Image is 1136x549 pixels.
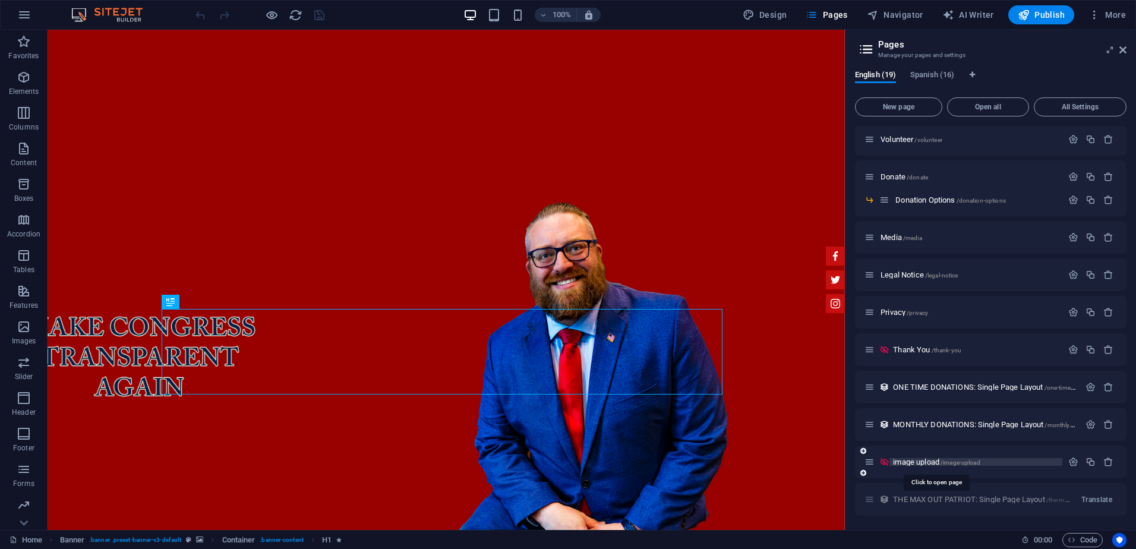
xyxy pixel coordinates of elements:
div: ONE TIME DONATIONS: Single Page Layout/one-time-donations-single-page-layout [889,383,1080,391]
div: Remove [1103,195,1113,205]
i: Element contains an animation [336,537,342,543]
div: Remove [1103,172,1113,182]
span: English (19) [855,68,896,84]
button: Navigator [862,5,928,24]
button: Translate [1077,490,1117,509]
nav: breadcrumb [60,533,342,547]
div: Settings [1068,134,1078,144]
p: Features [10,301,38,310]
span: : [1042,535,1044,544]
div: image upload/image-upload [889,458,1062,466]
button: 100% [535,8,577,22]
p: Favorites [8,51,39,61]
button: New page [855,97,942,116]
p: Images [12,336,36,346]
p: Tables [13,265,34,274]
h6: Session time [1021,533,1053,547]
button: All Settings [1034,97,1126,116]
div: Remove [1103,134,1113,144]
h2: Pages [878,39,1126,50]
span: /privacy [907,310,928,316]
span: Publish [1018,9,1065,21]
span: Click to select. Double-click to edit [60,533,85,547]
div: Duplicate [1085,345,1096,355]
i: On resize automatically adjust zoom level to fit chosen device. [583,10,594,20]
span: Design [743,9,787,21]
div: Language Tabs [855,70,1126,93]
button: AI Writer [938,5,999,24]
i: This element is a customizable preset [186,537,191,543]
span: New page [860,103,937,111]
span: AI Writer [942,9,994,21]
img: Editor Logo [68,8,157,22]
span: Click to select. Double-click to edit [322,533,332,547]
span: Click to open page [881,172,928,181]
span: Click to open page [893,345,961,354]
button: Usercentrics [1112,533,1126,547]
button: Design [738,5,792,24]
div: Volunteer/volunteer [877,135,1062,143]
button: Publish [1008,5,1074,24]
span: /volunteer [914,137,942,143]
div: Remove [1103,307,1113,317]
button: Click here to leave preview mode and continue editing [264,8,279,22]
div: Settings [1068,232,1078,242]
div: Donate/donate [877,173,1062,181]
i: Reload page [289,8,302,22]
span: Code [1068,533,1097,547]
div: Thank You/thank-you [889,346,1062,354]
span: /donate [907,174,928,181]
div: Remove [1103,457,1113,467]
p: Slider [15,372,33,381]
i: This element contains a background [196,537,203,543]
span: All Settings [1039,103,1121,111]
div: Duplicate [1085,195,1096,205]
span: Click to open page [881,135,942,144]
span: Click to open page [881,270,958,279]
div: Duplicate [1085,457,1096,467]
h3: Manage your pages and settings [878,50,1103,61]
span: . banner .preset-banner-v3-default [89,533,181,547]
div: Settings [1068,345,1078,355]
button: Code [1062,533,1103,547]
span: . banner-content [260,533,303,547]
button: Open all [947,97,1029,116]
div: Duplicate [1085,307,1096,317]
span: /thank-you [932,347,961,354]
p: Footer [13,443,34,453]
span: Click to open page [893,420,1112,429]
span: /legal-notice [925,272,958,279]
button: reload [288,8,302,22]
div: Settings [1068,195,1078,205]
span: /media [903,235,922,241]
span: Pages [806,9,847,21]
span: /image-upload [941,459,980,466]
div: Settings [1068,172,1078,182]
p: Columns [9,122,39,132]
div: Settings [1085,419,1096,430]
div: Remove [1103,270,1113,280]
div: Duplicate [1085,232,1096,242]
span: Navigator [867,9,923,21]
span: /monthly-donations-item [1045,422,1112,428]
div: Duplicate [1085,270,1096,280]
div: Donation Options/donation-options [892,196,1062,204]
span: Click to open page [881,308,928,317]
span: More [1088,9,1126,21]
div: MONTHLY DONATIONS: Single Page Layout/monthly-donations-item [889,421,1080,428]
p: Header [12,408,36,417]
span: Open all [952,103,1024,111]
a: Click to cancel selection. Double-click to open Pages [10,533,42,547]
div: Duplicate [1085,172,1096,182]
div: Duplicate [1085,134,1096,144]
p: Content [11,158,37,168]
div: Legal Notice/legal-notice [877,271,1062,279]
span: Spanish (16) [910,68,954,84]
span: Translate [1081,495,1112,504]
p: Forms [13,479,34,488]
div: Design (Ctrl+Alt+Y) [738,5,792,24]
div: Remove [1103,345,1113,355]
button: Pages [801,5,852,24]
span: Click to open page [881,233,922,242]
div: This layout is used as a template for all items (e.g. a blog post) of this collection. The conten... [879,419,889,430]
